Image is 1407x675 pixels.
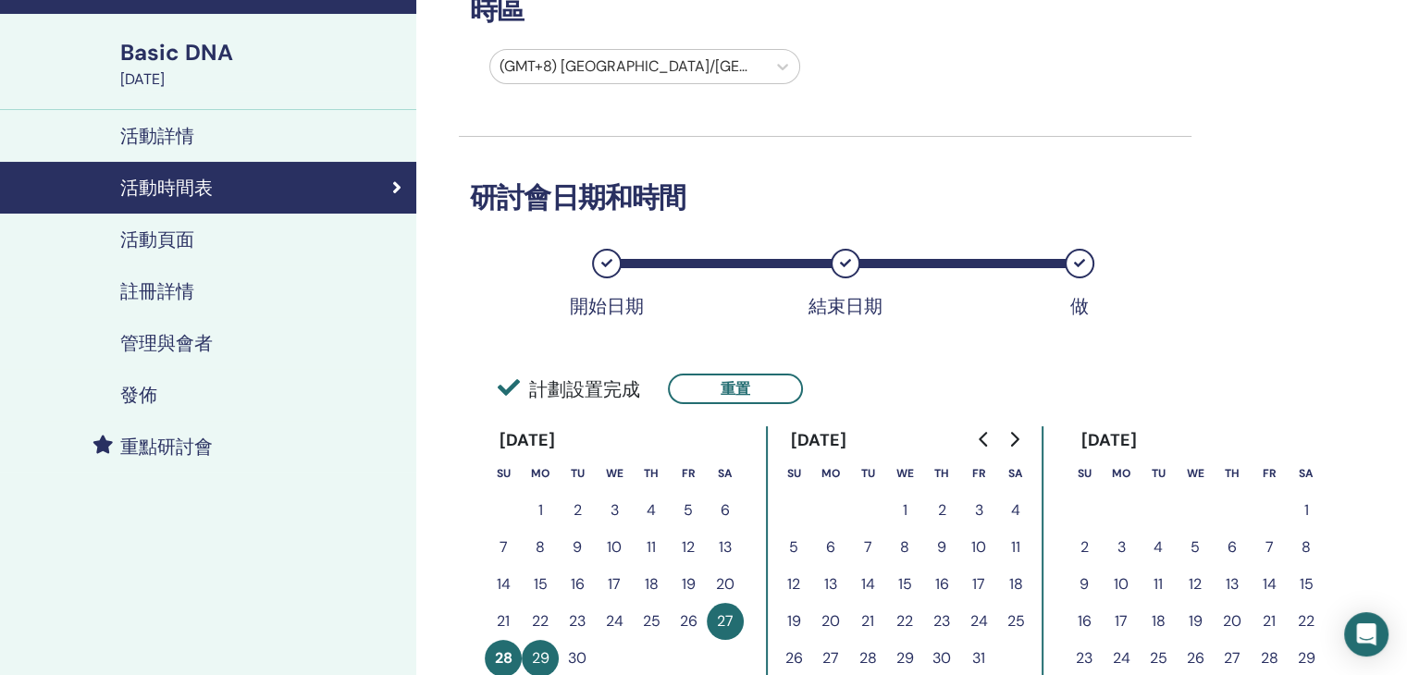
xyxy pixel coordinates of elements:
[522,492,559,529] button: 1
[707,455,744,492] th: Saturday
[775,529,812,566] button: 5
[485,455,522,492] th: Sunday
[1288,492,1325,529] button: 1
[670,603,707,640] button: 26
[596,455,633,492] th: Wednesday
[485,529,522,566] button: 7
[923,455,960,492] th: Thursday
[707,603,744,640] button: 27
[1251,455,1288,492] th: Friday
[886,492,923,529] button: 1
[1251,603,1288,640] button: 21
[1251,566,1288,603] button: 14
[775,603,812,640] button: 19
[120,436,213,458] h4: 重點研討會
[960,455,997,492] th: Friday
[1140,566,1177,603] button: 11
[120,384,157,406] h4: 發佈
[559,492,596,529] button: 2
[812,455,849,492] th: Monday
[485,566,522,603] button: 14
[633,492,670,529] button: 4
[1344,612,1388,657] div: Open Intercom Messenger
[960,529,997,566] button: 10
[707,529,744,566] button: 13
[596,529,633,566] button: 10
[559,603,596,640] button: 23
[707,492,744,529] button: 6
[596,603,633,640] button: 24
[1214,603,1251,640] button: 20
[670,529,707,566] button: 12
[522,603,559,640] button: 22
[923,603,960,640] button: 23
[120,68,405,91] div: [DATE]
[561,295,653,317] div: 開始日期
[1177,455,1214,492] th: Wednesday
[849,603,886,640] button: 21
[633,455,670,492] th: Thursday
[812,603,849,640] button: 20
[596,492,633,529] button: 3
[997,455,1034,492] th: Saturday
[997,492,1034,529] button: 4
[1177,529,1214,566] button: 5
[109,37,416,91] a: Basic DNA[DATE]
[1066,455,1103,492] th: Sunday
[969,421,999,458] button: Go to previous month
[923,529,960,566] button: 9
[997,603,1034,640] button: 25
[120,228,194,251] h4: 活動頁面
[775,566,812,603] button: 12
[1177,603,1214,640] button: 19
[849,529,886,566] button: 7
[1288,603,1325,640] button: 22
[120,37,405,68] div: Basic DNA
[559,566,596,603] button: 16
[960,492,997,529] button: 3
[1177,566,1214,603] button: 12
[1066,603,1103,640] button: 16
[485,426,571,455] div: [DATE]
[923,566,960,603] button: 16
[999,421,1029,458] button: Go to next month
[633,603,670,640] button: 25
[1140,455,1177,492] th: Tuesday
[1140,529,1177,566] button: 4
[799,295,892,317] div: 結束日期
[997,566,1034,603] button: 18
[120,177,213,199] h4: 活動時間表
[1103,566,1140,603] button: 10
[668,374,803,404] button: 重置
[522,455,559,492] th: Monday
[707,566,744,603] button: 20
[1066,426,1152,455] div: [DATE]
[670,566,707,603] button: 19
[1066,566,1103,603] button: 9
[633,529,670,566] button: 11
[1103,603,1140,640] button: 17
[1288,529,1325,566] button: 8
[120,332,213,354] h4: 管理與會者
[886,566,923,603] button: 15
[1103,455,1140,492] th: Monday
[633,566,670,603] button: 18
[596,566,633,603] button: 17
[120,125,194,147] h4: 活動詳情
[960,566,997,603] button: 17
[485,603,522,640] button: 21
[886,529,923,566] button: 8
[775,455,812,492] th: Sunday
[812,566,849,603] button: 13
[1288,566,1325,603] button: 15
[120,280,194,302] h4: 註冊詳情
[1103,529,1140,566] button: 3
[1066,529,1103,566] button: 2
[1214,455,1251,492] th: Thursday
[1033,295,1126,317] div: 做
[459,181,1191,215] h3: 研討會日期和時間
[775,426,861,455] div: [DATE]
[997,529,1034,566] button: 11
[522,566,559,603] button: 15
[1251,529,1288,566] button: 7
